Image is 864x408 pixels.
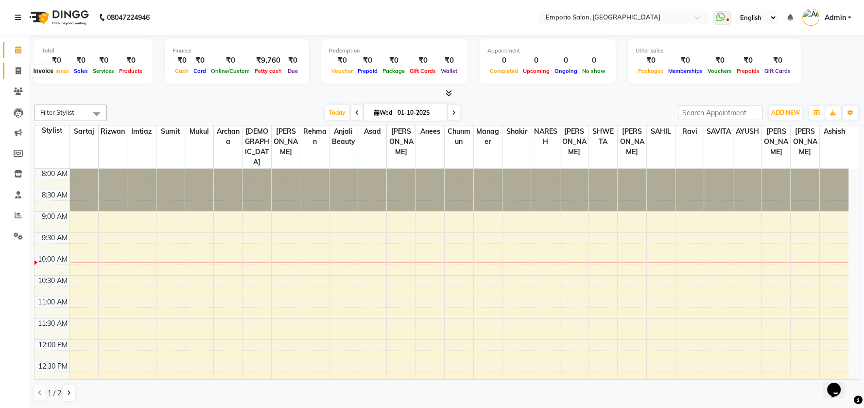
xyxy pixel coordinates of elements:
div: 10:00 AM [36,254,69,265]
span: Sumit [156,125,185,138]
span: shakir [502,125,531,138]
div: 11:00 AM [36,297,69,307]
span: Cash [173,68,191,74]
span: [PERSON_NAME] [618,125,646,158]
span: Package [380,68,407,74]
div: 8:30 AM [40,190,69,200]
span: [DEMOGRAPHIC_DATA] [243,125,271,168]
span: Ongoing [552,68,580,74]
span: ADD NEW [771,109,800,116]
div: Invoice [31,66,56,77]
span: Packages [636,68,666,74]
iframe: chat widget [823,369,854,398]
div: ₹0 [734,55,762,66]
img: logo [25,4,91,31]
div: ₹0 [407,55,438,66]
span: Services [90,68,117,74]
span: SAVITA [704,125,732,138]
span: [PERSON_NAME] [762,125,790,158]
span: Vouchers [705,68,734,74]
span: Prepaid [355,68,380,74]
span: Admin [824,13,846,23]
div: 11:30 AM [36,319,69,329]
div: 0 [580,55,608,66]
span: Imtiaz [127,125,156,138]
div: ₹9,760 [252,55,284,66]
span: [PERSON_NAME] [272,125,300,158]
div: Other sales [636,47,793,55]
span: chunmun [445,125,473,148]
span: Anjali beauty [329,125,358,148]
span: 1 / 2 [48,388,61,398]
span: Filter Stylist [40,108,74,116]
div: Redemption [329,47,460,55]
span: Sales [71,68,90,74]
span: Voucher [329,68,355,74]
span: Gift Cards [407,68,438,74]
span: Sartaj [70,125,98,138]
span: Archana [214,125,242,148]
div: ₹0 [380,55,407,66]
span: [PERSON_NAME] [560,125,588,158]
b: 08047224946 [107,4,150,31]
div: Stylist [35,125,69,136]
span: Today [325,105,349,120]
div: 12:00 PM [36,340,69,350]
span: Upcoming [520,68,552,74]
div: 0 [520,55,552,66]
span: Prepaids [734,68,762,74]
span: SAHIL [647,125,675,138]
input: Search Appointment [678,105,763,120]
span: Online/Custom [208,68,252,74]
span: Memberships [666,68,705,74]
div: 0 [552,55,580,66]
div: ₹0 [117,55,145,66]
span: Rehman [300,125,328,148]
div: 0 [487,55,520,66]
div: ₹0 [329,55,355,66]
span: ravi [675,125,704,138]
span: Rizwan [99,125,127,138]
span: Asad [358,125,386,138]
span: Gift Cards [762,68,793,74]
div: 9:30 AM [40,233,69,243]
div: ₹0 [666,55,705,66]
div: Finance [173,47,301,55]
button: ADD NEW [769,106,802,120]
span: [PERSON_NAME] [387,125,415,158]
div: ₹0 [636,55,666,66]
span: Manager [474,125,502,148]
div: ₹0 [71,55,90,66]
span: Wed [372,109,395,116]
span: [PERSON_NAME] [791,125,819,158]
span: Due [285,68,300,74]
span: SHWETA [589,125,617,148]
span: Petty cash [252,68,284,74]
input: 2025-10-01 [395,106,443,120]
div: 12:30 PM [36,361,69,372]
span: No show [580,68,608,74]
div: ₹0 [90,55,117,66]
span: Mukul [185,125,213,138]
div: ₹0 [191,55,208,66]
div: 9:00 AM [40,212,69,222]
span: Anees [416,125,444,138]
div: ₹0 [173,55,191,66]
span: ashish [820,125,848,138]
span: Products [117,68,145,74]
span: Completed [487,68,520,74]
div: ₹0 [762,55,793,66]
span: Wallet [438,68,460,74]
div: Appointment [487,47,608,55]
span: AYUSH [733,125,761,138]
div: ₹0 [208,55,252,66]
div: 10:30 AM [36,276,69,286]
div: ₹0 [438,55,460,66]
span: NARESH [531,125,559,148]
div: ₹0 [284,55,301,66]
div: ₹0 [705,55,734,66]
span: Card [191,68,208,74]
div: 8:00 AM [40,169,69,179]
div: Total [42,47,145,55]
div: ₹0 [42,55,71,66]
